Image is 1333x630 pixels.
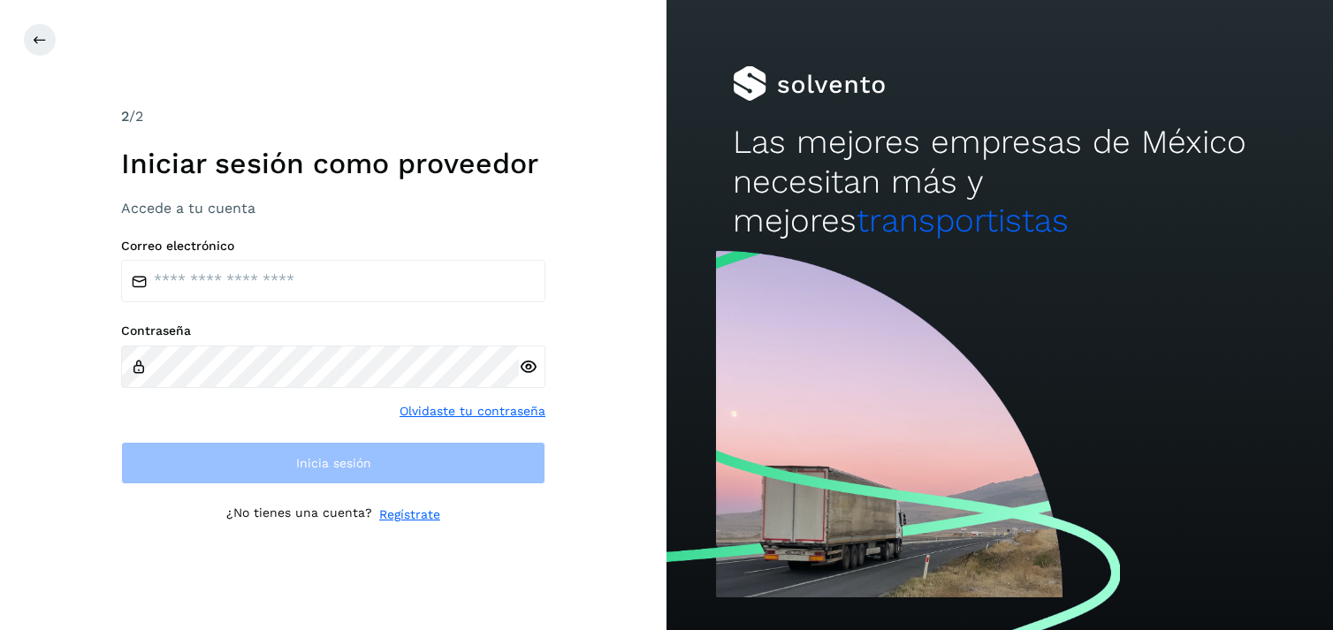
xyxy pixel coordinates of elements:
[121,323,545,338] label: Contraseña
[121,200,545,216] h3: Accede a tu cuenta
[121,147,545,180] h1: Iniciar sesión como proveedor
[733,123,1266,240] h2: Las mejores empresas de México necesitan más y mejores
[121,106,545,127] div: /2
[121,442,545,484] button: Inicia sesión
[296,457,371,469] span: Inicia sesión
[121,239,545,254] label: Correo electrónico
[400,402,545,421] a: Olvidaste tu contraseña
[857,201,1069,239] span: transportistas
[379,505,440,524] a: Regístrate
[121,108,129,125] span: 2
[226,505,372,524] p: ¿No tienes una cuenta?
